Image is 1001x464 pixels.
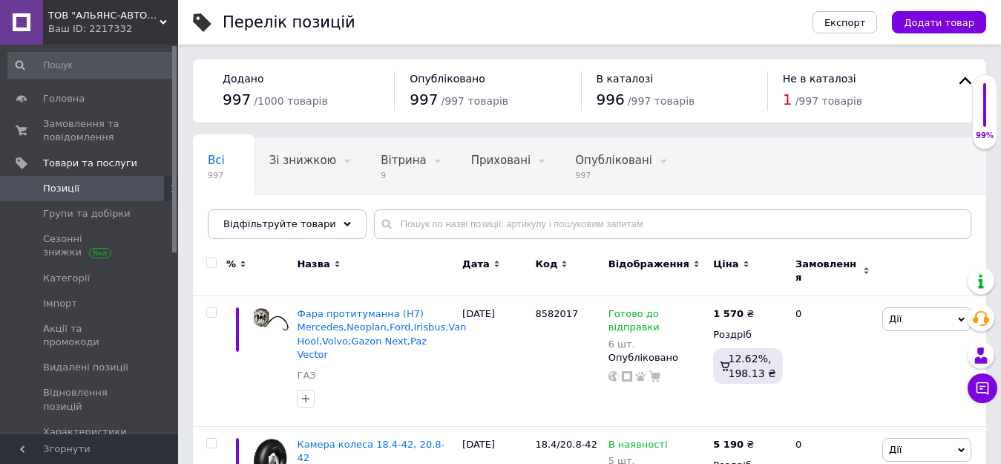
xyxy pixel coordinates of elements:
span: В наявності [608,439,668,454]
span: Імпорт [43,297,77,310]
span: Дата [462,258,490,271]
span: Головна [43,92,85,105]
span: Приховані [471,154,531,167]
a: Камера колеса 18.4-42, 20.8-42 [297,439,444,463]
span: 1 [783,91,792,108]
span: 997 [223,91,251,108]
span: 997 [410,91,438,108]
button: Експорт [813,11,878,33]
span: 996 [597,91,625,108]
span: Відфільтруйте товари [223,218,336,229]
span: Опубліковані [575,154,652,167]
span: Назва [297,258,329,271]
div: 99% [973,131,997,141]
span: Характеристики [43,425,127,439]
b: 1 570 [713,308,744,319]
button: Чат з покупцем [968,373,997,403]
span: Акції та промокоди [43,322,137,349]
span: 9 [381,170,426,181]
span: Категорії [43,272,90,285]
span: Додати товар [904,17,974,28]
span: В каталозі [597,73,654,85]
span: Опубліковано [410,73,485,85]
div: [DATE] [459,296,531,427]
a: ГАЗ [297,369,315,382]
img: Фара протитуманна (H7) Mercedes,Neoplan,Ford Cargo II,Irisbus,Van Hool,Volvo,Gazon Next,Paz Vector [252,307,289,332]
span: 8582017 [535,308,578,319]
span: Замовлення [795,258,859,284]
span: / 997 товарів [795,95,862,107]
span: Експорт [824,17,866,28]
div: 0 [787,296,879,427]
div: Ваш ID: 2217332 [48,22,178,36]
span: Додано [223,73,263,85]
button: Додати товар [892,11,986,33]
span: Дії [889,313,902,324]
span: Ціна [713,258,738,271]
span: ТОВ "АЛЬЯНС-АВТОСНАБ" [48,9,160,22]
span: Позиції [43,182,79,195]
span: 18.4/20.8-42 [535,439,597,450]
span: 997 [575,170,652,181]
input: Пошук по назві позиції, артикулу і пошуковим запитам [374,209,971,239]
span: Всі [208,154,225,167]
span: Замовлення та повідомлення [43,117,137,144]
span: Не в каталозі [783,73,856,85]
span: 12.62%, 198.13 ₴ [729,353,776,379]
div: ₴ [713,307,754,321]
a: Фара протитуманна (H7) Mercedes,Neoplan,Ford,Irisbus,Van Hool,Volvo;Gazon Next,Paz Vector [297,308,466,360]
div: С заниженной ценой, Опубликованные [193,195,395,251]
span: % [226,258,236,271]
span: / 997 товарів [628,95,695,107]
span: Відновлення позицій [43,386,137,413]
span: Зі знижкою [269,154,336,167]
div: Перелік позицій [223,15,355,30]
b: 5 190 [713,439,744,450]
input: Пошук [7,52,175,79]
span: Сезонні знижки [43,232,137,259]
div: ₴ [713,438,754,451]
span: / 997 товарів [442,95,508,107]
span: / 1000 товарів [254,95,327,107]
span: С заниженной ценой, Оп... [208,210,365,223]
span: Дії [889,444,902,455]
span: 997 [208,170,225,181]
span: Групи та добірки [43,207,131,220]
span: Відображення [608,258,689,271]
span: Код [535,258,557,271]
div: 6 шт. [608,339,706,350]
div: Роздріб [713,328,783,342]
span: Товари та послуги [43,157,137,170]
span: Готово до відправки [608,308,660,337]
span: Вітрина [381,154,426,167]
div: Опубліковано [608,351,706,365]
span: Видалені позиції [43,361,128,374]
